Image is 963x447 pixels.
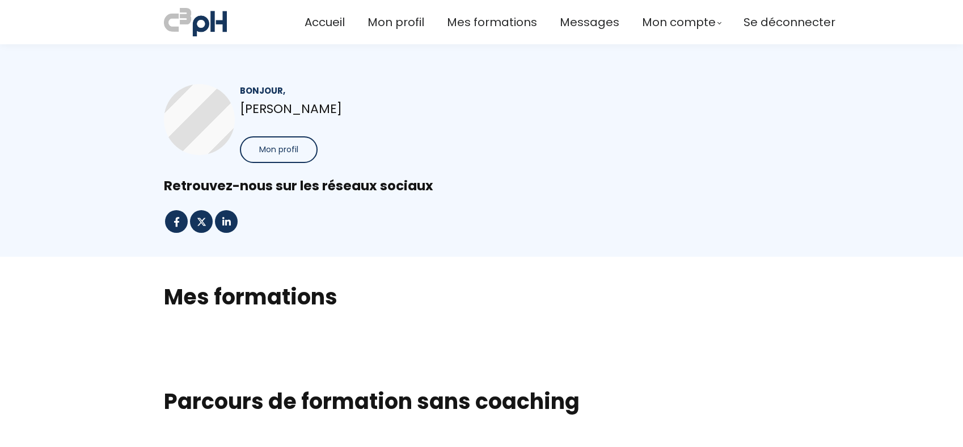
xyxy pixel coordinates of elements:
a: Se déconnecter [744,13,835,32]
div: Bonjour, [240,84,462,97]
a: Mes formations [447,13,537,32]
div: Retrouvez-nous sur les réseaux sociaux [164,177,799,195]
a: Accueil [305,13,345,32]
a: Messages [560,13,619,32]
span: Mon profil [259,144,298,156]
button: Mon profil [240,136,318,163]
h1: Parcours de formation sans coaching [164,388,799,415]
span: Mon compte [642,13,716,32]
p: [PERSON_NAME] [240,99,462,119]
h2: Mes formations [164,282,799,311]
a: Mon profil [368,13,424,32]
img: a70bc7685e0efc0bd0b04b3506828469.jpeg [164,6,227,39]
